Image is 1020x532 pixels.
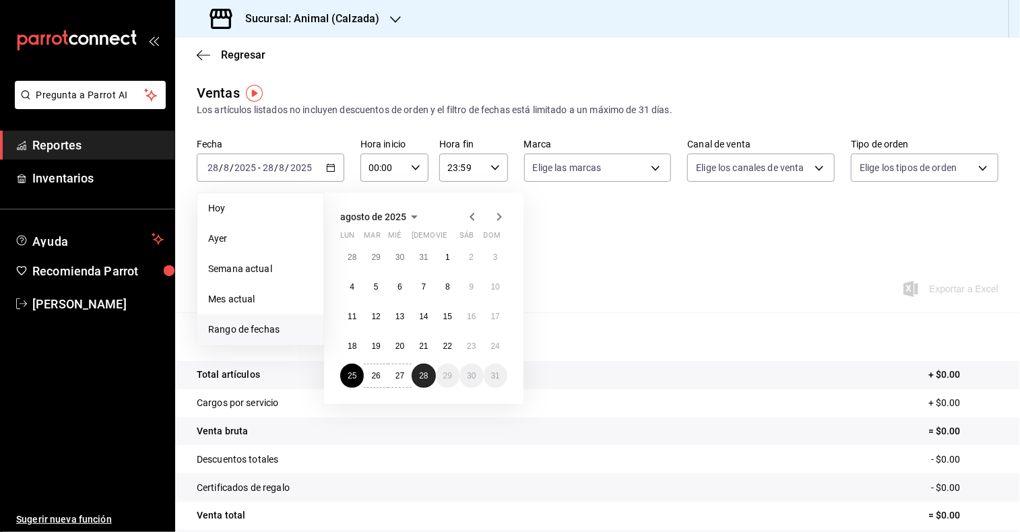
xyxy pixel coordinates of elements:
[459,364,483,388] button: 30 de agosto de 2025
[860,161,957,174] span: Elige los tipos de orden
[928,424,998,438] p: = $0.00
[422,282,426,292] abbr: 7 de agosto de 2025
[491,371,500,380] abbr: 31 de agosto de 2025
[208,262,313,276] span: Semana actual
[208,292,313,306] span: Mes actual
[197,368,260,382] p: Total artículos
[32,169,164,187] span: Inventarios
[388,245,412,269] button: 30 de julio de 2025
[348,371,356,380] abbr: 25 de agosto de 2025
[436,364,459,388] button: 29 de agosto de 2025
[931,453,998,467] p: - $0.00
[230,162,234,173] span: /
[412,364,435,388] button: 28 de agosto de 2025
[445,282,450,292] abbr: 8 de agosto de 2025
[371,312,380,321] abbr: 12 de agosto de 2025
[484,304,507,329] button: 17 de agosto de 2025
[484,364,507,388] button: 31 de agosto de 2025
[928,368,998,382] p: + $0.00
[484,245,507,269] button: 3 de agosto de 2025
[340,211,406,222] span: agosto de 2025
[533,161,602,174] span: Elige las marcas
[348,341,356,351] abbr: 18 de agosto de 2025
[364,304,387,329] button: 12 de agosto de 2025
[436,231,447,245] abbr: viernes
[419,371,428,380] abbr: 28 de agosto de 2025
[340,364,364,388] button: 25 de agosto de 2025
[467,371,476,380] abbr: 30 de agosto de 2025
[16,512,164,527] span: Sugerir nueva función
[208,201,313,215] span: Hoy
[208,232,313,246] span: Ayer
[360,140,428,149] label: Hora inicio
[459,245,483,269] button: 2 de agosto de 2025
[524,140,672,149] label: Marca
[395,341,404,351] abbr: 20 de agosto de 2025
[9,98,166,112] a: Pregunta a Parrot AI
[412,275,435,299] button: 7 de agosto de 2025
[32,262,164,280] span: Recomienda Parrot
[290,162,313,173] input: ----
[395,253,404,262] abbr: 30 de julio de 2025
[388,304,412,329] button: 13 de agosto de 2025
[484,275,507,299] button: 10 de agosto de 2025
[436,275,459,299] button: 8 de agosto de 2025
[436,245,459,269] button: 1 de agosto de 2025
[348,312,356,321] abbr: 11 de agosto de 2025
[388,275,412,299] button: 6 de agosto de 2025
[851,140,998,149] label: Tipo de orden
[234,11,379,27] h3: Sucursal: Animal (Calzada)
[491,282,500,292] abbr: 10 de agosto de 2025
[459,231,474,245] abbr: sábado
[469,253,474,262] abbr: 2 de agosto de 2025
[208,323,313,337] span: Rango de fechas
[364,275,387,299] button: 5 de agosto de 2025
[246,85,263,102] img: Tooltip marker
[371,341,380,351] abbr: 19 de agosto de 2025
[388,364,412,388] button: 27 de agosto de 2025
[484,231,501,245] abbr: domingo
[207,162,219,173] input: --
[443,371,452,380] abbr: 29 de agosto de 2025
[364,334,387,358] button: 19 de agosto de 2025
[197,48,265,61] button: Regresar
[419,253,428,262] abbr: 31 de julio de 2025
[340,231,354,245] abbr: lunes
[364,364,387,388] button: 26 de agosto de 2025
[419,312,428,321] abbr: 14 de agosto de 2025
[443,341,452,351] abbr: 22 de agosto de 2025
[274,162,278,173] span: /
[223,162,230,173] input: --
[931,481,998,495] p: - $0.00
[197,329,998,345] p: Resumen
[459,304,483,329] button: 16 de agosto de 2025
[197,140,344,149] label: Fecha
[412,334,435,358] button: 21 de agosto de 2025
[197,508,245,523] p: Venta total
[340,275,364,299] button: 4 de agosto de 2025
[340,334,364,358] button: 18 de agosto de 2025
[395,371,404,380] abbr: 27 de agosto de 2025
[395,312,404,321] abbr: 13 de agosto de 2025
[197,481,290,495] p: Certificados de regalo
[484,334,507,358] button: 24 de agosto de 2025
[445,253,450,262] abbr: 1 de agosto de 2025
[32,231,146,247] span: Ayuda
[340,209,422,225] button: agosto de 2025
[371,371,380,380] abbr: 26 de agosto de 2025
[467,341,476,351] abbr: 23 de agosto de 2025
[469,282,474,292] abbr: 9 de agosto de 2025
[412,231,491,245] abbr: jueves
[374,282,379,292] abbr: 5 de agosto de 2025
[928,508,998,523] p: = $0.00
[340,304,364,329] button: 11 de agosto de 2025
[459,275,483,299] button: 9 de agosto de 2025
[493,253,498,262] abbr: 3 de agosto de 2025
[371,253,380,262] abbr: 29 de julio de 2025
[221,48,265,61] span: Regresar
[234,162,257,173] input: ----
[262,162,274,173] input: --
[467,312,476,321] abbr: 16 de agosto de 2025
[15,81,166,109] button: Pregunta a Parrot AI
